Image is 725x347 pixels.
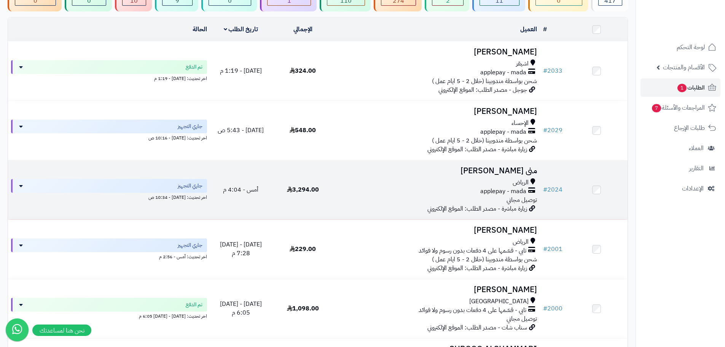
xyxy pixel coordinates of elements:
h3: منى [PERSON_NAME] [337,166,537,175]
a: الإعدادات [641,179,720,198]
a: تاريخ الطلب [224,25,258,34]
span: الرياض [513,238,529,246]
span: تم الدفع [186,63,202,71]
span: زيارة مباشرة - مصدر الطلب: الموقع الإلكتروني [427,264,527,273]
span: جاري التجهيز [178,182,202,190]
a: المراجعات والأسئلة7 [641,99,720,117]
span: # [543,304,547,313]
span: لوحة التحكم [677,42,705,53]
span: شحن بواسطة مندوبينا (خلال 2 - 5 ايام عمل ) [432,77,537,86]
span: applepay - mada [480,68,526,77]
span: المراجعات والأسئلة [651,102,705,113]
span: الطلبات [677,82,705,93]
span: [GEOGRAPHIC_DATA] [469,297,529,306]
a: # [543,25,547,34]
h3: [PERSON_NAME] [337,107,537,116]
span: # [543,245,547,254]
span: [DATE] - 5:43 ص [218,126,264,135]
span: 324.00 [290,66,316,75]
a: طلبات الإرجاع [641,119,720,137]
span: أمس - 4:04 م [223,185,258,194]
div: اخر تحديث: [DATE] - 10:16 ص [11,133,207,141]
span: الأقسام والمنتجات [663,62,705,73]
a: العملاء [641,139,720,157]
span: # [543,126,547,135]
span: اشيقر [516,59,529,68]
span: applepay - mada [480,187,526,196]
span: 548.00 [290,126,316,135]
a: #2000 [543,304,562,313]
span: زيارة مباشرة - مصدر الطلب: الموقع الإلكتروني [427,145,527,154]
div: اخر تحديث: [DATE] - [DATE] 6:05 م [11,312,207,320]
a: الإجمالي [293,25,312,34]
span: # [543,66,547,75]
span: 1,098.00 [287,304,319,313]
a: الطلبات1 [641,78,720,97]
a: التقارير [641,159,720,177]
span: جاري التجهيز [178,123,202,130]
a: #2024 [543,185,562,194]
span: 7 [652,104,661,112]
span: الرياض [513,178,529,187]
div: اخر تحديث: [DATE] - 10:34 ص [11,193,207,201]
a: الحالة [193,25,207,34]
span: 1 [677,83,687,92]
span: [DATE] - [DATE] 6:05 م [220,299,262,317]
span: طلبات الإرجاع [674,123,705,133]
span: [DATE] - [DATE] 7:28 م [220,240,262,258]
span: تابي - قسّمها على 4 دفعات بدون رسوم ولا فوائد [419,306,526,315]
div: اخر تحديث: [DATE] - 1:19 م [11,74,207,82]
span: تابي - قسّمها على 4 دفعات بدون رسوم ولا فوائد [419,246,526,255]
span: الإعدادات [682,183,704,194]
a: #2001 [543,245,562,254]
a: لوحة التحكم [641,38,720,56]
span: جاري التجهيز [178,241,202,249]
h3: [PERSON_NAME] [337,48,537,56]
a: #2029 [543,126,562,135]
img: logo-2.png [673,15,718,31]
span: سناب شات - مصدر الطلب: الموقع الإلكتروني [427,323,527,332]
span: # [543,185,547,194]
span: [DATE] - 1:19 م [220,66,262,75]
a: العميل [520,25,537,34]
span: الإحساء [511,119,529,128]
h3: [PERSON_NAME] [337,285,537,294]
h3: [PERSON_NAME] [337,226,537,235]
span: شحن بواسطة مندوبينا (خلال 2 - 5 ايام عمل ) [432,255,537,264]
a: #2033 [543,66,562,75]
span: 229.00 [290,245,316,254]
span: العملاء [689,143,704,154]
span: تم الدفع [186,301,202,309]
span: توصيل مجاني [507,314,537,323]
span: التقارير [689,163,704,174]
span: 3,294.00 [287,185,319,194]
span: زيارة مباشرة - مصدر الطلب: الموقع الإلكتروني [427,204,527,213]
span: شحن بواسطة مندوبينا (خلال 2 - 5 ايام عمل ) [432,136,537,145]
div: اخر تحديث: أمس - 2:56 م [11,252,207,260]
span: applepay - mada [480,128,526,136]
span: توصيل مجاني [507,195,537,205]
span: جوجل - مصدر الطلب: الموقع الإلكتروني [438,85,527,94]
